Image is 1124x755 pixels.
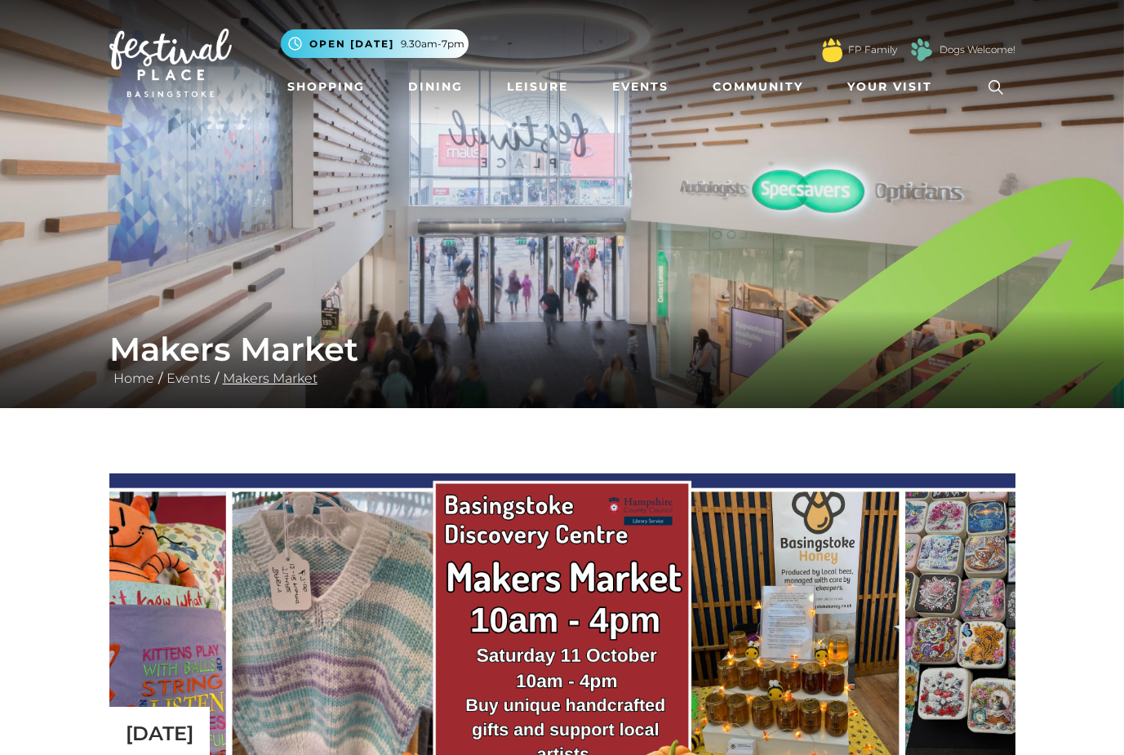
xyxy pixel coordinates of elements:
[706,72,810,102] a: Community
[402,72,469,102] a: Dining
[401,37,464,51] span: 9.30am-7pm
[109,371,158,386] a: Home
[109,330,1015,369] h1: Makers Market
[841,72,947,102] a: Your Visit
[219,371,322,386] a: Makers Market
[309,37,394,51] span: Open [DATE]
[97,330,1028,389] div: / /
[162,371,215,386] a: Events
[606,72,675,102] a: Events
[281,72,371,102] a: Shopping
[847,78,932,95] span: Your Visit
[109,29,232,97] img: Festival Place Logo
[281,29,469,58] button: Open [DATE] 9.30am-7pm
[126,722,193,745] p: [DATE]
[500,72,575,102] a: Leisure
[940,42,1015,57] a: Dogs Welcome!
[848,42,897,57] a: FP Family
